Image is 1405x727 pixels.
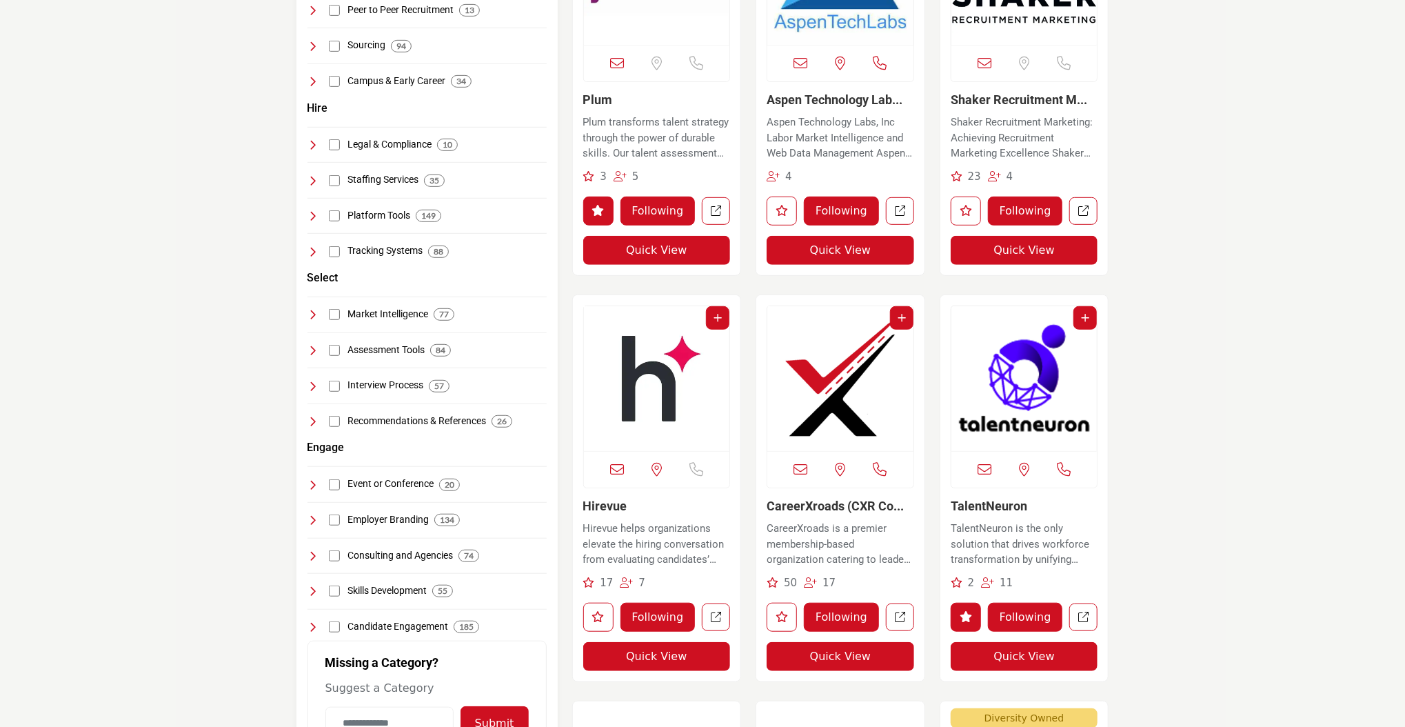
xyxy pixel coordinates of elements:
[583,92,613,107] a: Plum
[329,479,340,490] input: Select Event or Conference checkbox
[583,111,731,161] a: Plum transforms talent strategy through the power of durable skills. Our talent assessment helps ...
[329,345,340,356] input: Select Assessment Tools checkbox
[632,170,639,183] span: 5
[584,306,730,451] img: Hirevue
[434,308,454,321] div: 77 Results For Market Intelligence
[347,620,448,634] h4: Candidate Engagement: Strategies and tools for maintaining active and engaging interactions with ...
[396,41,406,51] b: 94
[456,77,466,86] b: 34
[968,577,975,589] span: 2
[583,642,731,671] button: Quick View
[430,344,451,357] div: 84 Results For Assessment Tools
[583,114,731,161] p: Plum transforms talent strategy through the power of durable skills. Our talent assessment helps ...
[951,577,962,588] i: Recommendations
[988,603,1063,632] button: Following
[347,549,453,563] h4: Consulting and Agencies: Expert services and agencies providing strategic advice and solutions in...
[583,521,731,568] p: Hirevue helps organizations elevate the hiring conversation from evaluating candidates’ credentia...
[347,173,418,187] h4: Staffing Services: Services and agencies focused on providing temporary, permanent, and specializ...
[329,139,340,150] input: Select Legal & Compliance checkbox
[464,551,474,561] b: 74
[329,621,340,633] input: Select Candidate Engagement checkbox
[583,499,627,513] a: Hirevue
[434,514,460,526] div: 134 Results For Employer Branding
[307,100,328,117] button: Hire
[583,236,731,265] button: Quick View
[347,74,445,88] h4: Campus & Early Career: Programs and platforms focusing on recruitment and career development for ...
[639,577,646,589] span: 7
[445,480,454,490] b: 20
[307,439,345,456] button: Engage
[988,197,1063,226] button: Following
[951,92,1098,108] h3: Shaker Recruitment Marketing
[325,681,434,695] span: Suggest a Category
[951,236,1098,265] button: Quick View
[329,309,340,320] input: Select Market Intelligence checkbox
[329,515,340,526] input: Select Employer Branding checkbox
[391,40,412,52] div: 94 Results For Sourcing
[1000,577,1013,589] span: 11
[424,175,445,187] div: 35 Results For Staffing Services
[434,247,443,257] b: 88
[951,92,1087,107] a: Shaker Recruitment M...
[347,415,486,428] h4: Recommendations & References: Tools for gathering and managing professional recommendations and r...
[1069,604,1098,632] a: Open talentneuron in new tab
[702,197,730,226] a: Open plum in new tab
[459,4,480,17] div: 13 Results For Peer to Peer Recruitment
[981,575,1013,591] div: Followers
[767,521,914,568] p: CareerXroads is a premier membership-based organization catering to leaders and heads of talent a...
[437,139,458,151] div: 10 Results For Legal & Compliance
[325,655,529,680] h2: Missing a Category?
[951,603,981,632] button: Like listing
[329,5,340,16] input: Select Peer to Peer Recruitment checkbox
[429,380,449,392] div: 57 Results For Interview Process
[951,306,1098,451] img: TalentNeuron
[465,6,474,15] b: 13
[421,211,436,221] b: 149
[451,75,472,88] div: 34 Results For Campus & Early Career
[767,577,778,588] i: Recommendations
[347,138,432,152] h4: Legal & Compliance: Resources and services ensuring recruitment practices comply with legal and r...
[714,312,722,323] a: Add To List
[822,577,836,589] span: 17
[454,621,479,633] div: 185 Results For Candidate Engagement
[443,140,452,150] b: 10
[583,577,595,588] i: Recommendations
[329,586,340,597] input: Select Skills Development checkbox
[767,499,904,513] a: CareerXroads (CXR Co...
[614,169,639,185] div: Followers
[416,210,441,222] div: 149 Results For Platform Tools
[347,477,434,491] h4: Event or Conference: Organizations and platforms for hosting industry-specific events, conference...
[767,603,797,632] button: Like listing
[767,517,914,568] a: CareerXroads is a premier membership-based organization catering to leaders and heads of talent a...
[951,111,1098,161] a: Shaker Recruitment Marketing: Achieving Recruitment Marketing Excellence Shaker Recruitment Marke...
[1007,170,1013,183] span: 4
[428,246,449,258] div: 88 Results For Tracking Systems
[951,306,1098,451] a: Open Listing in new tab
[429,176,439,186] b: 35
[1069,197,1098,226] a: Open shaker-recruitment-marketing in new tab
[898,312,906,323] a: Add To List
[951,521,1098,568] p: TalentNeuron is the only solution that drives workforce transformation by unifying internal talen...
[988,169,1013,185] div: Followers
[785,170,792,183] span: 4
[767,499,914,514] h3: CareerXroads (CXR Community)
[951,499,1098,514] h3: TalentNeuron
[767,306,913,451] img: CareerXroads (CXR Community)
[951,114,1098,161] p: Shaker Recruitment Marketing: Achieving Recruitment Marketing Excellence Shaker Recruitment Marke...
[767,236,914,265] button: Quick View
[804,603,879,632] button: Following
[347,3,454,17] h4: Peer to Peer Recruitment: Recruitment methods leveraging existing employees' networks and relatio...
[702,604,730,632] a: Open hirevue in new tab
[767,111,914,161] a: Aspen Technology Labs, Inc Labor Market Intelligence and Web Data Management Aspen Technology Lab...
[329,175,340,186] input: Select Staffing Services checkbox
[307,270,338,286] button: Select
[767,92,914,108] h3: Aspen Technology Labs, Inc.
[968,170,981,183] span: 23
[583,499,731,514] h3: Hirevue
[329,246,340,257] input: Select Tracking Systems checkbox
[439,310,449,319] b: 77
[583,171,595,181] i: Recommendations
[347,209,410,223] h4: Platform Tools: Software and tools designed to enhance operational efficiency and collaboration i...
[329,550,340,561] input: Select Consulting and Agencies checkbox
